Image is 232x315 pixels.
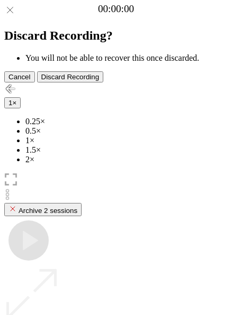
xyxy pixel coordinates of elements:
button: Cancel [4,71,35,82]
li: 1.5× [25,145,228,155]
button: Archive 2 sessions [4,203,82,216]
a: 00:00:00 [98,3,134,15]
h2: Discard Recording? [4,29,228,43]
button: 1× [4,97,21,108]
li: 2× [25,155,228,164]
li: You will not be able to recover this once discarded. [25,53,228,63]
button: Discard Recording [37,71,104,82]
span: 1 [8,99,12,107]
div: Archive 2 sessions [8,205,77,215]
li: 1× [25,136,228,145]
li: 0.25× [25,117,228,126]
li: 0.5× [25,126,228,136]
